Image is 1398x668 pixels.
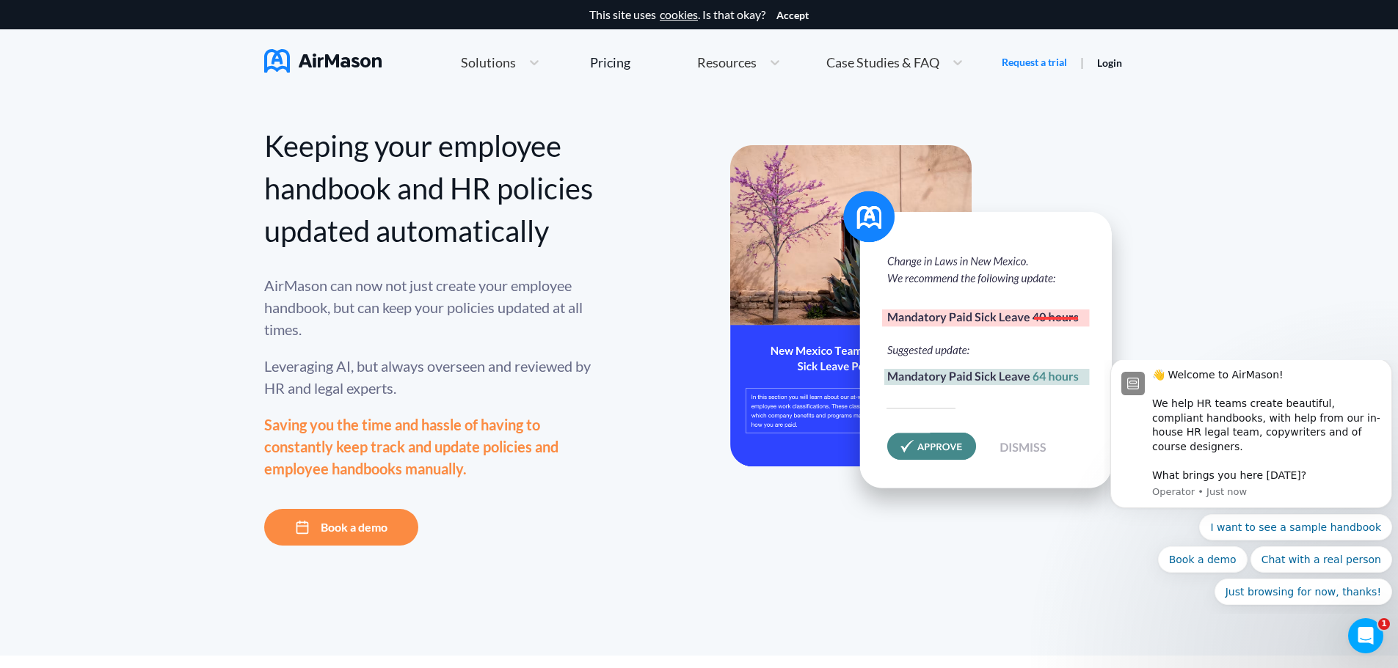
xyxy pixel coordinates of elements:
[264,49,382,73] img: AirMason Logo
[1097,56,1122,69] a: Login
[590,49,630,76] a: Pricing
[110,219,288,245] button: Quick reply: Just browsing for now, thanks!
[660,8,698,21] a: cookies
[48,125,277,139] p: Message from Operator, sent Just now
[264,414,594,480] div: Saving you the time and hassle of having to constantly keep track and update policies and employe...
[697,56,757,69] span: Resources
[826,56,939,69] span: Case Studies & FAQ
[48,8,277,123] div: 👋 Welcome to AirMason! We help HR teams create beautiful, compliant handbooks, with help from our...
[461,56,516,69] span: Solutions
[264,355,594,399] div: Leveraging AI, but always overseen and reviewed by HR and legal experts.
[1348,618,1383,653] iframe: Intercom live chat
[146,186,288,213] button: Quick reply: Chat with a real person
[54,186,143,213] button: Quick reply: Book a demo
[264,274,594,340] div: AirMason can now not just create your employee handbook, but can keep your policies updated at al...
[590,56,630,69] div: Pricing
[48,8,277,123] div: Message content
[776,10,809,21] button: Accept cookies
[6,154,288,245] div: Quick reply options
[264,125,594,252] div: Keeping your employee handbook and HR policies updated automatically
[17,12,40,35] img: Profile image for Operator
[1104,360,1398,614] iframe: Intercom notifications message
[264,509,418,546] button: Book a demo
[95,154,288,180] button: Quick reply: I want to see a sample handbook
[1080,55,1084,69] span: |
[1378,618,1390,630] span: 1
[730,145,1134,523] img: handbook apu
[1002,55,1067,70] a: Request a trial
